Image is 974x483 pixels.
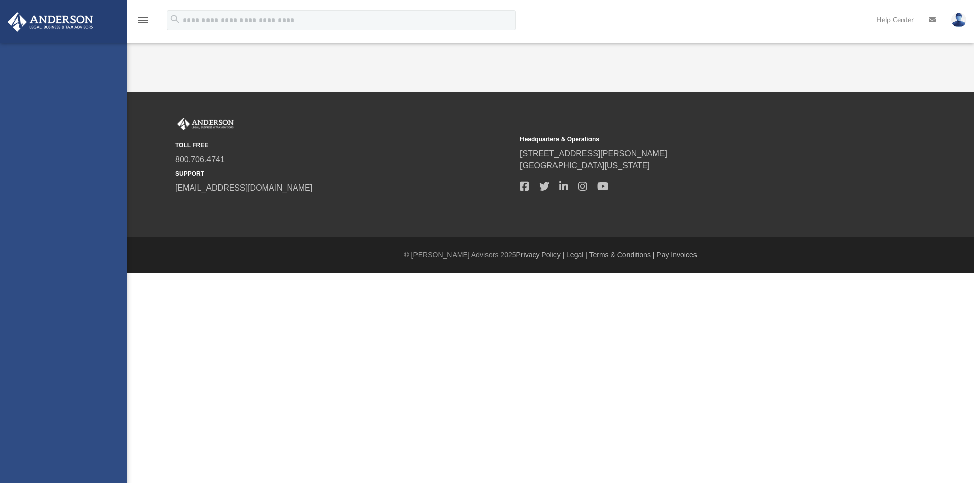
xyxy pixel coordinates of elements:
small: Headquarters & Operations [520,135,858,144]
i: menu [137,14,149,26]
a: 800.706.4741 [175,155,225,164]
a: Legal | [566,251,587,259]
a: Pay Invoices [656,251,697,259]
small: SUPPORT [175,169,513,178]
a: Terms & Conditions | [589,251,655,259]
a: [STREET_ADDRESS][PERSON_NAME] [520,149,667,158]
a: [GEOGRAPHIC_DATA][US_STATE] [520,161,650,170]
img: Anderson Advisors Platinum Portal [5,12,96,32]
img: User Pic [951,13,966,27]
a: menu [137,19,149,26]
i: search [169,14,181,25]
div: © [PERSON_NAME] Advisors 2025 [127,250,974,261]
img: Anderson Advisors Platinum Portal [175,118,236,131]
small: TOLL FREE [175,141,513,150]
a: Privacy Policy | [516,251,565,259]
a: [EMAIL_ADDRESS][DOMAIN_NAME] [175,183,312,192]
